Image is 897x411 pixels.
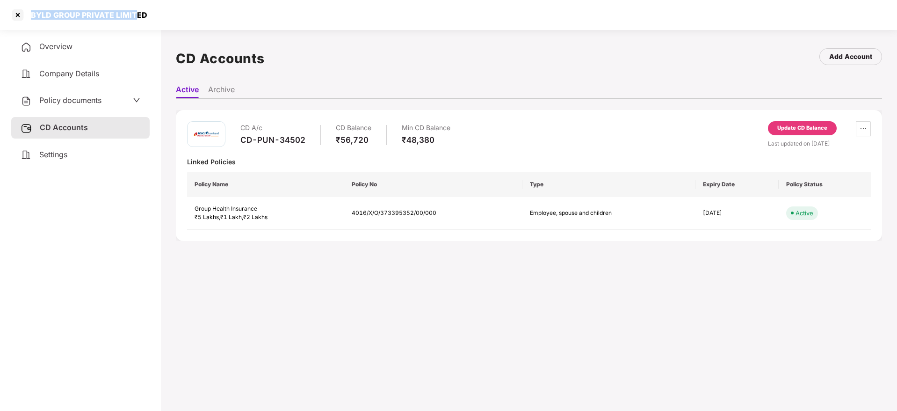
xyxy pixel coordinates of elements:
span: ₹1 Lakh , [220,213,243,220]
div: Employee, spouse and children [530,209,633,218]
img: icici.png [192,129,220,139]
img: svg+xml;base64,PHN2ZyB4bWxucz0iaHR0cDovL3d3dy53My5vcmcvMjAwMC9zdmciIHdpZHRoPSIyNCIgaGVpZ2h0PSIyNC... [21,68,32,80]
div: Group Health Insurance [195,205,337,213]
td: [DATE] [695,197,779,230]
div: ₹48,380 [402,135,450,145]
div: Add Account [829,51,872,62]
img: svg+xml;base64,PHN2ZyB4bWxucz0iaHR0cDovL3d3dy53My5vcmcvMjAwMC9zdmciIHdpZHRoPSIyNCIgaGVpZ2h0PSIyNC... [21,149,32,161]
th: Policy Status [779,172,871,197]
span: ₹5 Lakhs , [195,213,220,220]
img: svg+xml;base64,PHN2ZyB4bWxucz0iaHR0cDovL3d3dy53My5vcmcvMjAwMC9zdmciIHdpZHRoPSIyNCIgaGVpZ2h0PSIyNC... [21,95,32,107]
li: Active [176,85,199,98]
div: Last updated on [DATE] [768,139,871,148]
h1: CD Accounts [176,48,265,69]
div: CD-PUN-34502 [240,135,305,145]
span: CD Accounts [40,123,88,132]
div: CD A/c [240,121,305,135]
span: Settings [39,150,67,159]
div: BYLD GROUP PRIVATE LIMITED [25,10,147,20]
div: ₹56,720 [336,135,371,145]
div: Active [796,208,813,218]
div: Update CD Balance [777,124,827,132]
li: Archive [208,85,235,98]
span: Overview [39,42,72,51]
th: Policy Name [187,172,344,197]
img: svg+xml;base64,PHN2ZyB3aWR0aD0iMjUiIGhlaWdodD0iMjQiIHZpZXdCb3g9IjAgMCAyNSAyNCIgZmlsbD0ibm9uZSIgeG... [21,123,32,134]
span: down [133,96,140,104]
th: Policy No [344,172,522,197]
td: 4016/X/O/373395352/00/000 [344,197,522,230]
span: Company Details [39,69,99,78]
img: svg+xml;base64,PHN2ZyB4bWxucz0iaHR0cDovL3d3dy53My5vcmcvMjAwMC9zdmciIHdpZHRoPSIyNCIgaGVpZ2h0PSIyNC... [21,42,32,53]
div: CD Balance [336,121,371,135]
button: ellipsis [856,121,871,136]
span: ellipsis [856,125,870,132]
th: Type [522,172,695,197]
span: ₹2 Lakhs [243,213,268,220]
div: Linked Policies [187,157,871,166]
div: Min CD Balance [402,121,450,135]
th: Expiry Date [695,172,779,197]
span: Policy documents [39,95,101,105]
